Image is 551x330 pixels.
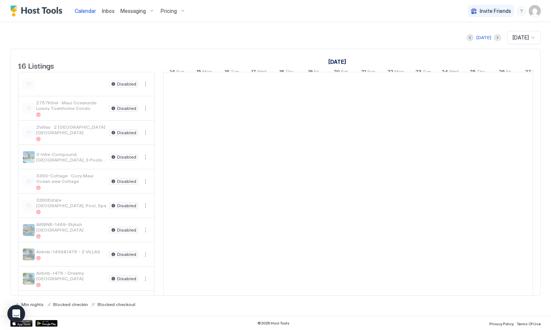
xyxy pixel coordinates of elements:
[517,319,541,327] a: Terms Of Use
[332,67,350,78] a: September 20, 2025
[513,34,529,41] span: [DATE]
[7,305,25,323] div: Open Intercom Messenger
[36,152,106,163] span: 3-Villa-Compound, [GEOGRAPHIC_DATA], 3 Pools, 3 Spas, Great Views, Sleeps 20
[23,273,35,285] div: listing image
[75,8,96,14] span: Calendar
[161,8,177,14] span: Pricing
[141,80,150,88] div: menu
[367,69,375,76] span: Sun
[285,69,294,76] span: Thu
[141,80,150,88] button: More options
[326,56,348,67] a: September 14, 2025
[141,250,150,259] button: More options
[141,250,150,259] div: menu
[35,320,58,327] a: Google Play Store
[10,6,66,17] a: Host Tools Logo
[422,69,431,76] span: Tue
[277,67,295,78] a: September 18, 2025
[225,69,229,76] span: 16
[36,295,91,306] span: Airbnb-1489 Tranquil [GEOGRAPHIC_DATA]
[141,177,150,186] div: menu
[532,69,539,76] span: Sat
[359,67,377,78] a: September 21, 2025
[279,69,284,76] span: 18
[308,69,313,76] span: 19
[102,8,114,14] span: Inbox
[414,67,432,78] a: September 23, 2025
[480,8,511,14] span: Invite Friends
[170,69,175,76] span: 14
[21,302,44,307] span: Min nights
[141,104,150,113] button: More options
[141,274,150,283] button: More options
[141,128,150,137] div: menu
[141,104,150,113] div: menu
[202,69,212,76] span: Mon
[387,69,393,76] span: 22
[442,69,448,76] span: 24
[476,34,491,41] div: [DATE]
[230,69,239,76] span: Tue
[141,226,150,235] button: More options
[361,69,366,76] span: 21
[489,319,514,327] a: Privacy Policy
[23,249,35,260] div: listing image
[334,69,340,76] span: 20
[36,222,106,233] span: AIRBNB-1469-Stylish [GEOGRAPHIC_DATA]
[10,320,32,327] a: App Store
[470,69,476,76] span: 25
[468,67,487,78] a: September 25, 2025
[36,197,106,208] span: 3360Estate · [GEOGRAPHIC_DATA], Pool, Spa
[141,226,150,235] div: menu
[176,69,184,76] span: Sun
[394,69,404,76] span: Mon
[36,249,106,254] span: Airbnb-1469&1479 - 2 VILLAS
[440,67,461,78] a: September 24, 2025
[517,7,526,15] div: menu
[195,67,214,78] a: September 15, 2025
[120,8,146,14] span: Messaging
[23,151,35,163] div: listing image
[525,69,531,76] span: 27
[223,67,240,78] a: September 16, 2025
[141,177,150,186] button: More options
[475,33,492,42] button: [DATE]
[257,69,267,76] span: Wed
[494,34,501,41] button: Next month
[23,224,35,236] div: listing image
[306,67,321,78] a: September 19, 2025
[36,270,106,281] span: Airbnb-1479 - Dreamy [GEOGRAPHIC_DATA]
[499,69,505,76] span: 26
[53,302,88,307] span: Blocked checkin
[36,100,106,111] span: 2757Kihei · Maui Oceanside Luxury Townhome Condo
[75,7,96,15] a: Calendar
[36,124,106,135] span: 2Villas · 2 [GEOGRAPHIC_DATA] [GEOGRAPHIC_DATA]
[257,321,290,326] span: © 2025 Host Tools
[517,322,541,326] span: Terms Of Use
[523,67,541,78] a: September 27, 2025
[251,69,256,76] span: 17
[497,67,513,78] a: September 26, 2025
[18,60,54,71] span: 16 Listings
[141,274,150,283] div: menu
[466,34,474,41] button: Previous month
[141,201,150,210] div: menu
[36,173,106,184] span: 3360-Cottage · Cozy Maui Ocean view Cottage
[196,69,201,76] span: 15
[102,7,114,15] a: Inbox
[529,5,541,17] div: User profile
[489,322,514,326] span: Privacy Policy
[506,69,511,76] span: Fri
[341,69,348,76] span: Sat
[314,69,319,76] span: Fri
[449,69,459,76] span: Wed
[141,128,150,137] button: More options
[141,153,150,161] div: menu
[249,67,268,78] a: September 17, 2025
[386,67,406,78] a: September 22, 2025
[141,153,150,161] button: More options
[415,69,421,76] span: 23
